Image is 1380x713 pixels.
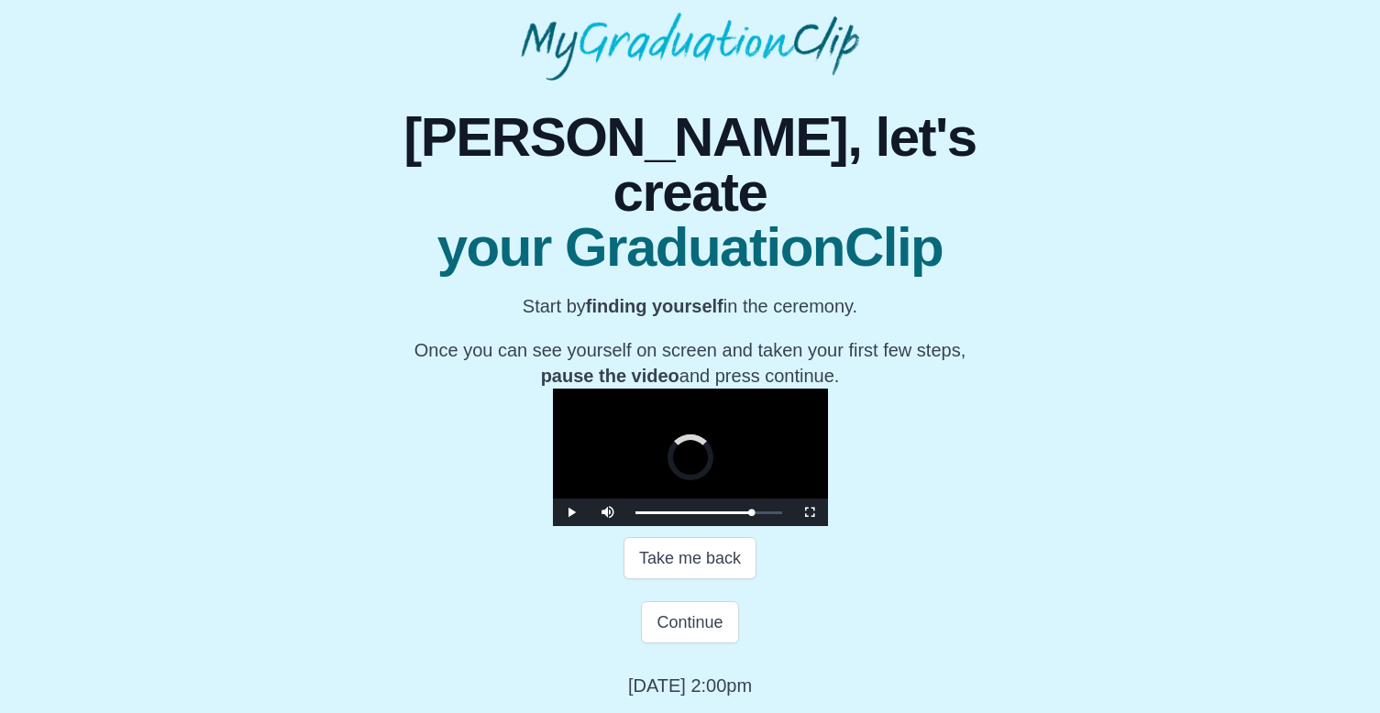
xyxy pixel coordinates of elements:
[641,601,738,643] button: Continue
[628,673,752,698] p: [DATE] 2:00pm
[635,511,782,514] div: Progress Bar
[345,220,1035,275] span: your GraduationClip
[345,337,1035,389] p: Once you can see yourself on screen and taken your first few steps, and press continue.
[624,537,756,579] button: Take me back
[541,366,679,386] b: pause the video
[345,293,1035,319] p: Start by in the ceremony.
[553,499,590,526] button: Play
[345,110,1035,220] span: [PERSON_NAME], let's create
[586,296,723,316] b: finding yourself
[791,499,828,526] button: Fullscreen
[590,499,626,526] button: Mute
[553,389,828,526] div: Video Player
